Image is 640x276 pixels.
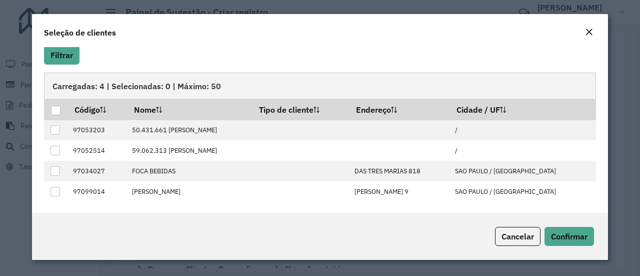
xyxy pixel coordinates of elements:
td: 50.431.661 [PERSON_NAME] [127,120,252,141]
h4: Seleção de clientes [44,27,116,39]
td: FOCA BEBIDAS [127,161,252,181]
td: / [449,120,595,141]
th: Nome [127,99,252,120]
span: Cancelar [501,231,534,241]
td: DAS TRES MARIAS 818 [349,161,450,181]
th: Endereço [349,99,450,120]
th: Código [67,99,126,120]
td: [PERSON_NAME] 9 [349,181,450,202]
th: Tipo de cliente [252,99,349,120]
em: Fechar [585,28,593,36]
button: Confirmar [544,227,594,246]
td: 97099014 [67,181,126,202]
td: 97052514 [67,140,126,161]
td: 97053203 [67,120,126,141]
button: Filtrar [44,46,79,65]
td: SAO PAULO / [GEOGRAPHIC_DATA] [449,181,595,202]
td: / [449,140,595,161]
td: SAO PAULO / [GEOGRAPHIC_DATA] [449,161,595,181]
button: Cancelar [495,227,540,246]
span: Confirmar [551,231,587,241]
td: 97034027 [67,161,126,181]
td: [PERSON_NAME] [127,181,252,202]
th: Cidade / UF [449,99,595,120]
button: Close [582,26,596,39]
div: Carregadas: 4 | Selecionadas: 0 | Máximo: 50 [44,73,596,99]
td: 59.062.313 [PERSON_NAME] [127,140,252,161]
